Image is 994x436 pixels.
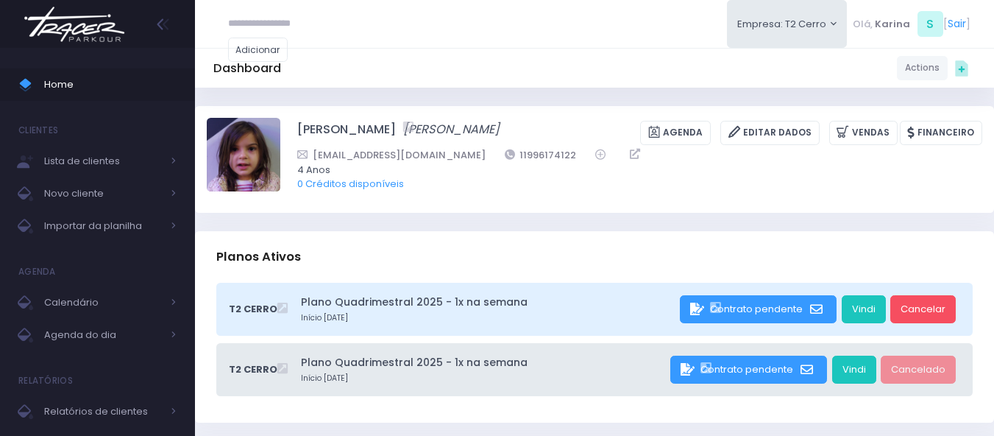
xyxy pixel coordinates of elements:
a: Vendas [829,121,898,145]
a: 11996174122 [505,147,577,163]
span: Calendário [44,293,162,312]
span: Contrato pendente [700,362,793,376]
h4: Clientes [18,116,58,145]
a: Financeiro [900,121,982,145]
span: T2 Cerro [229,302,277,317]
span: T2 Cerro [229,362,277,377]
div: Quick actions [948,54,976,82]
a: Actions [897,56,948,80]
span: Home [44,75,177,94]
span: Novo cliente [44,184,162,203]
div: [ ] [847,7,976,41]
span: Karina [875,17,910,32]
a: Adicionar [228,38,288,62]
a: [EMAIL_ADDRESS][DOMAIN_NAME] [297,147,486,163]
img: Teresa Navarro Cortez [207,118,280,191]
small: Início [DATE] [301,373,666,384]
span: S [917,11,943,37]
a: Plano Quadrimestral 2025 - 1x na semana [301,295,675,310]
span: 4 Anos [297,163,963,177]
h4: Agenda [18,257,56,286]
a: 0 Créditos disponíveis [297,177,404,191]
a: Vindi [832,356,876,384]
span: Contrato pendente [710,302,803,316]
a: Cancelar [890,295,956,323]
a: Sair [948,16,966,32]
a: Vindi [842,295,886,323]
a: Agenda [640,121,711,145]
a: Plano Quadrimestral 2025 - 1x na semana [301,355,666,370]
h5: Dashboard [213,61,281,76]
span: Importar da planilha [44,217,162,236]
span: Olá, [853,17,873,32]
h3: Planos Ativos [216,236,301,278]
a: [PERSON_NAME] [297,121,396,145]
i: [PERSON_NAME] [403,121,500,138]
label: Alterar foto de perfil [207,118,280,196]
h4: Relatórios [18,366,73,395]
span: Relatórios de clientes [44,402,162,421]
span: Agenda do dia [44,326,162,345]
a: Editar Dados [720,121,820,145]
span: Lista de clientes [44,152,162,171]
small: Início [DATE] [301,312,675,324]
a: [PERSON_NAME] [403,121,500,145]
